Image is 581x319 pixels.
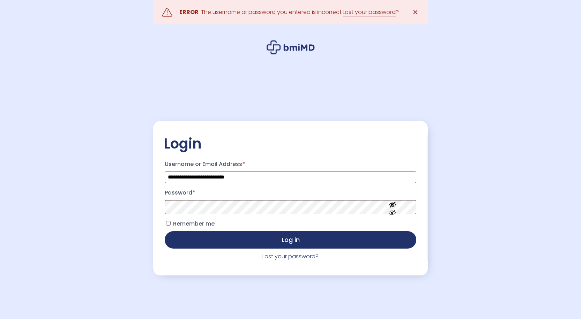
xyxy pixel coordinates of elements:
div: : The username or password you entered is incorrect. ? [179,7,399,17]
a: ✕ [409,5,423,19]
input: Remember me [166,221,171,226]
h2: Login [164,135,417,152]
label: Password [165,187,416,198]
a: Lost your password? [262,252,319,260]
span: ✕ [412,7,418,17]
strong: ERROR [179,8,199,16]
button: Log in [165,231,416,249]
label: Username or Email Address [165,159,416,170]
button: Show password [373,195,412,219]
a: Lost your password [343,8,396,16]
span: Remember me [173,220,215,228]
